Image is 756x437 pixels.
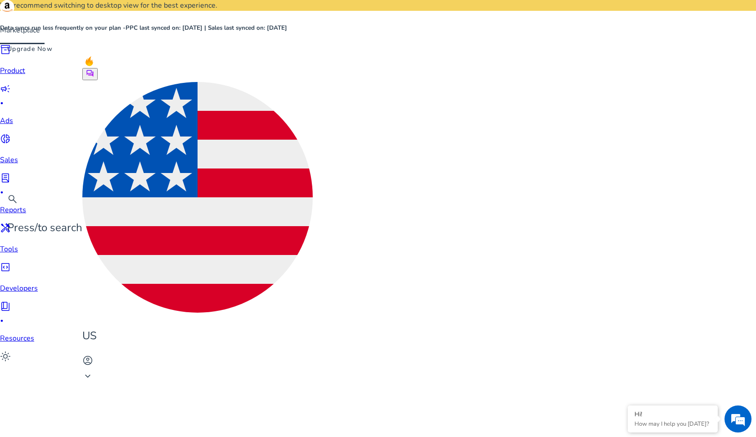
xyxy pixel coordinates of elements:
div: Hi! [634,410,711,419]
p: How may I help you today? [634,420,711,428]
span: account_circle [82,355,93,366]
img: us.svg [82,82,313,313]
span: keyboard_arrow_down [82,371,93,382]
span: PPC last synced on: [DATE] | Sales last synced on: [DATE] [126,24,287,32]
p: Press to search [7,220,82,236]
p: US [82,328,313,344]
